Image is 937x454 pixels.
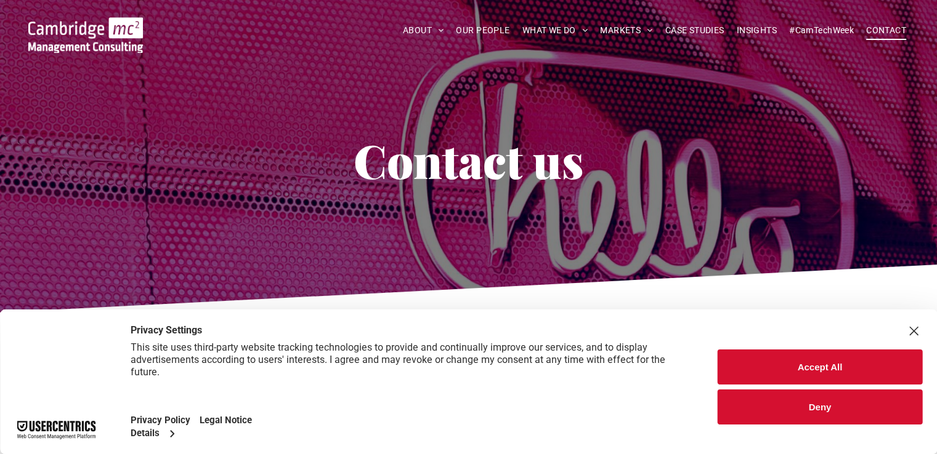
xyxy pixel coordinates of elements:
a: INSIGHTS [731,21,783,40]
img: Cambridge MC Logo [28,17,143,53]
a: #CamTechWeek [783,21,860,40]
a: CASE STUDIES [659,21,731,40]
a: MARKETS [594,21,659,40]
a: WHAT WE DO [516,21,594,40]
a: Your Business Transformed | Cambridge Management Consulting [28,19,143,32]
span: Contact us [354,129,583,191]
a: OUR PEOPLE [450,21,516,40]
a: CONTACT [860,21,912,40]
a: ABOUT [397,21,450,40]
